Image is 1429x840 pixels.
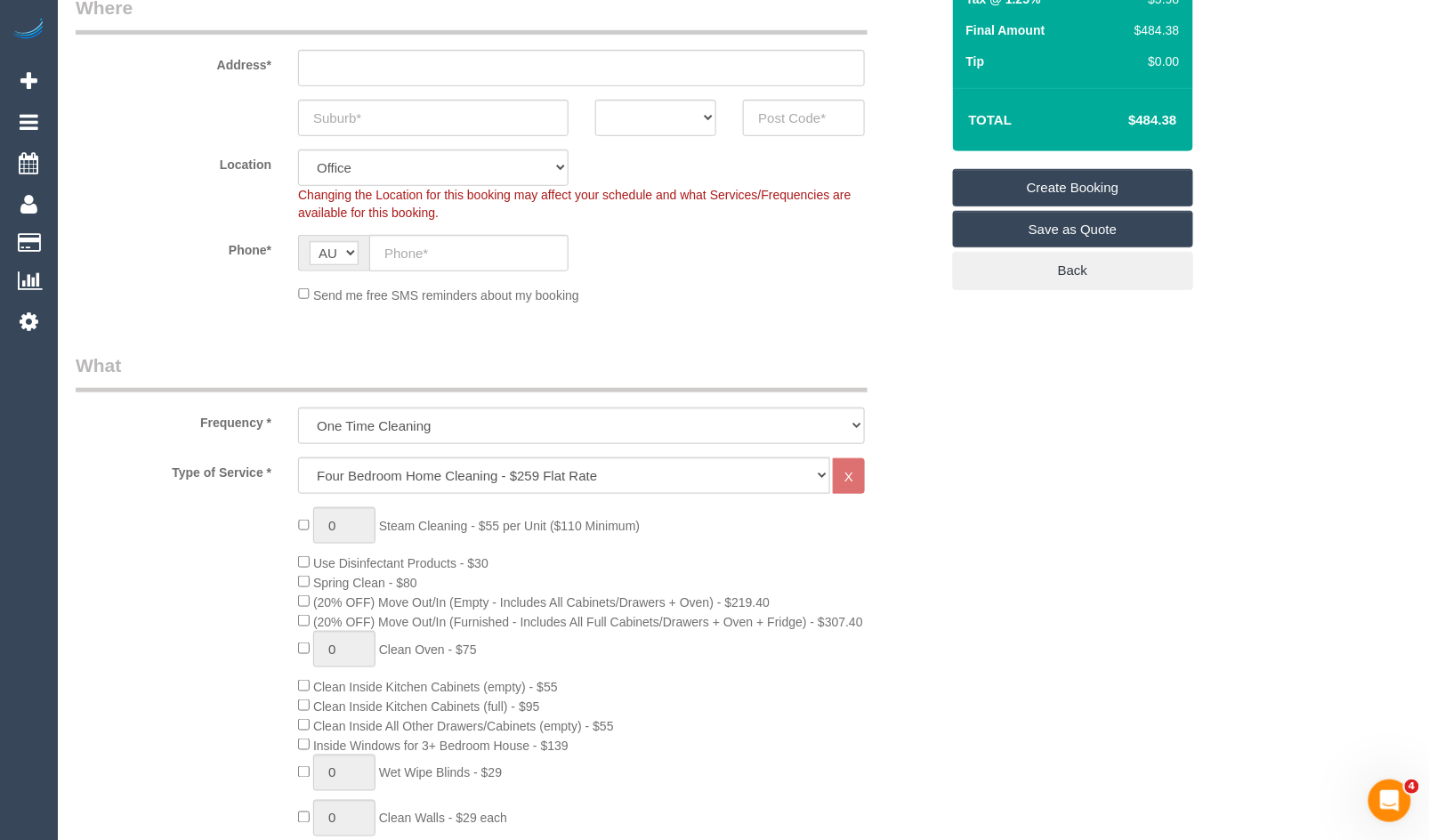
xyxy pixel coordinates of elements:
legend: What [76,352,868,392]
span: Wet Wipe Blinds - $29 [379,766,502,780]
input: Suburb* [298,100,569,136]
span: Clean Inside Kitchen Cabinets (full) - $95 [313,699,539,714]
label: Final Amount [966,21,1046,39]
span: Inside Windows for 3+ Bedroom House - $139 [313,739,569,753]
div: $0.00 [1127,52,1179,70]
label: Phone* [62,235,285,259]
label: Location [62,149,285,174]
img: Automaid Logo [11,18,46,43]
div: $484.38 [1127,21,1179,39]
span: Clean Inside Kitchen Cabinets (empty) - $55 [313,680,558,694]
strong: Total [969,112,1013,127]
span: Use Disinfectant Products - $30 [313,556,488,570]
span: Spring Clean - $80 [313,576,417,590]
iframe: Intercom live chat [1368,779,1411,822]
span: Send me free SMS reminders about my booking [313,287,579,302]
span: Changing the Location for this booking may affect your schedule and what Services/Frequencies are... [298,188,852,220]
a: Back [953,252,1193,289]
a: Save as Quote [953,211,1193,248]
span: Steam Cleaning - $55 per Unit ($110 Minimum) [379,519,640,533]
span: Clean Walls - $29 each [379,812,507,826]
span: Clean Oven - $75 [379,642,477,657]
span: (20% OFF) Move Out/In (Empty - Includes All Cabinets/Drawers + Oven) - $219.40 [313,595,770,610]
label: Type of Service * [62,457,285,481]
span: 4 [1405,779,1419,794]
input: Phone* [369,235,569,271]
label: Frequency * [62,408,285,432]
label: Address* [62,50,285,74]
label: Tip [966,52,985,70]
span: (20% OFF) Move Out/In (Furnished - Includes All Full Cabinets/Drawers + Oven + Fridge) - $307.40 [313,615,863,629]
input: Post Code* [743,100,865,136]
h4: $484.38 [1075,113,1176,128]
span: Clean Inside All Other Drawers/Cabinets (empty) - $55 [313,719,614,733]
a: Create Booking [953,169,1193,206]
